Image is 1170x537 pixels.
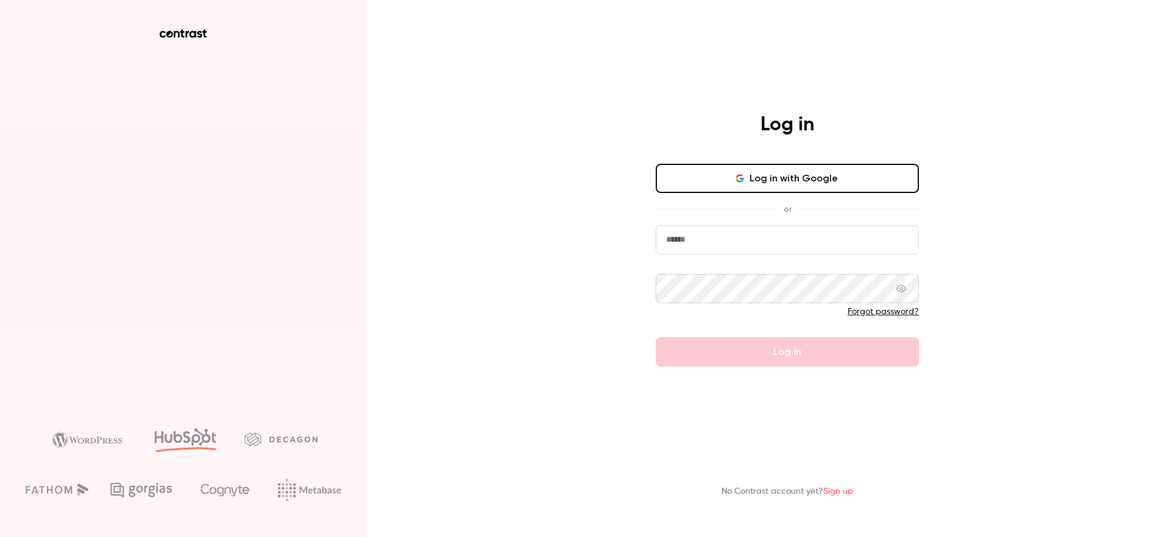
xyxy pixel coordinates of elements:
h4: Log in [760,113,814,137]
button: Log in with Google [656,164,919,193]
a: Sign up [823,487,853,496]
p: No Contrast account yet? [721,485,853,498]
span: or [778,203,798,216]
a: Forgot password? [848,307,919,316]
img: decagon [244,432,317,446]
